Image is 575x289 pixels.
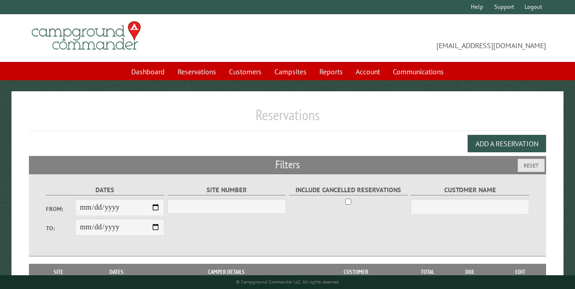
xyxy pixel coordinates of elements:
a: Campsites [269,63,312,80]
a: Customers [223,63,267,80]
a: Communications [387,63,449,80]
h2: Filters [29,156,547,173]
th: Site [33,264,84,280]
th: Dates [84,264,150,280]
button: Add a Reservation [468,135,546,152]
th: Camper Details [150,264,303,280]
a: Account [350,63,385,80]
label: Dates [46,185,165,195]
small: © Campground Commander LLC. All rights reserved. [236,279,340,285]
th: Customer [303,264,409,280]
a: Reservations [172,63,222,80]
button: Reset [518,159,545,172]
label: Customer Name [411,185,530,195]
label: From: [46,205,76,213]
span: [EMAIL_ADDRESS][DOMAIN_NAME] [288,25,547,51]
a: Reports [314,63,348,80]
label: Site Number [167,185,286,195]
a: Dashboard [126,63,170,80]
img: Campground Commander [29,18,144,54]
h1: Reservations [29,106,547,131]
label: To: [46,224,76,233]
th: Due [446,264,495,280]
th: Total [409,264,446,280]
th: Edit [494,264,546,280]
label: Include Cancelled Reservations [289,185,408,195]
